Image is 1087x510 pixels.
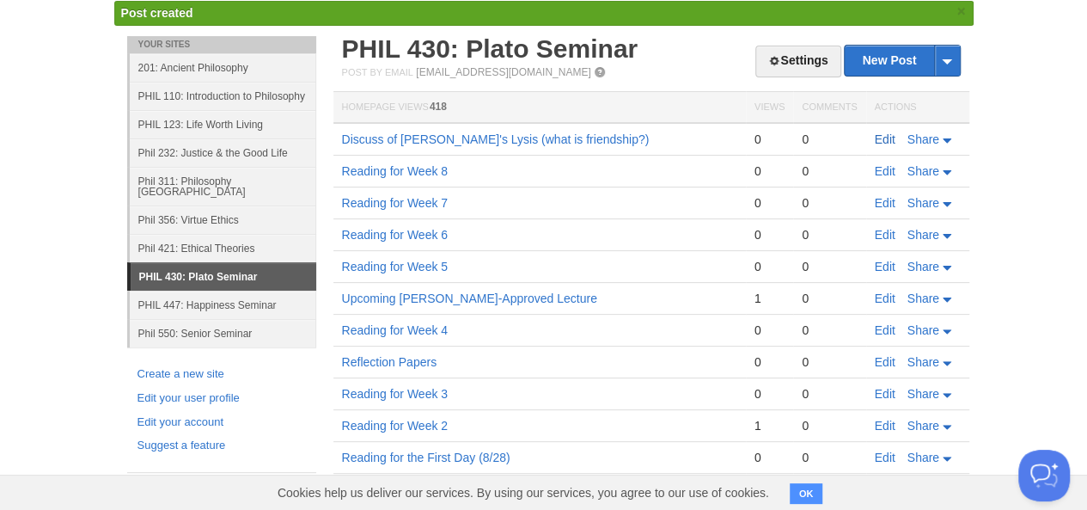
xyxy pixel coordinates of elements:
[790,483,823,504] button: OK
[754,323,785,338] div: 0
[754,163,785,179] div: 0
[802,354,857,370] div: 0
[130,167,316,206] a: Phil 311: Philosophy [GEOGRAPHIC_DATA]
[875,419,895,433] a: Edit
[342,292,597,305] a: Upcoming [PERSON_NAME]-Approved Lecture
[130,138,316,167] a: Phil 232: Justice & the Good Life
[907,323,939,337] span: Share
[754,354,785,370] div: 0
[793,92,865,124] th: Comments
[130,53,316,82] a: 201: Ancient Philosophy
[907,451,939,464] span: Share
[342,260,448,273] a: Reading for Week 5
[137,390,306,408] a: Edit your user profile
[430,101,447,113] span: 418
[907,355,939,369] span: Share
[907,387,939,401] span: Share
[802,195,857,211] div: 0
[130,82,316,110] a: PHIL 110: Introduction to Philosophy
[342,451,510,464] a: Reading for the First Day (8/28)
[754,227,785,243] div: 0
[875,451,895,464] a: Edit
[137,366,306,384] a: Create a new site
[416,66,590,78] a: [EMAIL_ADDRESS][DOMAIN_NAME]
[130,110,316,138] a: PHIL 123: Life Worth Living
[754,291,785,306] div: 1
[802,291,857,306] div: 0
[802,386,857,402] div: 0
[875,164,895,178] a: Edit
[845,46,959,76] a: New Post
[875,355,895,369] a: Edit
[875,292,895,305] a: Edit
[260,476,786,510] span: Cookies help us deliver our services. By using our services, you agree to our use of cookies.
[342,164,448,178] a: Reading for Week 8
[137,437,306,455] a: Suggest a feature
[802,132,857,147] div: 0
[875,323,895,337] a: Edit
[342,228,448,242] a: Reading for Week 6
[802,259,857,274] div: 0
[875,260,895,273] a: Edit
[131,263,316,291] a: PHIL 430: Plato Seminar
[875,132,895,146] a: Edit
[342,67,413,77] span: Post by Email
[875,228,895,242] a: Edit
[342,196,448,210] a: Reading for Week 7
[130,319,316,347] a: Phil 550: Senior Seminar
[907,164,939,178] span: Share
[802,418,857,433] div: 0
[333,92,746,124] th: Homepage Views
[907,132,939,146] span: Share
[342,323,448,337] a: Reading for Week 4
[907,260,939,273] span: Share
[130,234,316,262] a: Phil 421: Ethical Theories
[907,419,939,433] span: Share
[754,132,785,147] div: 0
[802,450,857,465] div: 0
[754,195,785,211] div: 0
[907,196,939,210] span: Share
[121,6,193,20] span: Post created
[342,419,448,433] a: Reading for Week 2
[754,418,785,433] div: 1
[342,34,638,63] a: PHIL 430: Plato Seminar
[875,387,895,401] a: Edit
[137,414,306,432] a: Edit your account
[1018,450,1070,501] iframe: Help Scout Beacon - Open
[802,227,857,243] div: 0
[127,36,316,53] li: Your Sites
[130,291,316,319] a: PHIL 447: Happiness Seminar
[802,323,857,338] div: 0
[875,196,895,210] a: Edit
[754,259,785,274] div: 0
[907,228,939,242] span: Share
[746,92,793,124] th: Views
[754,386,785,402] div: 0
[342,132,650,146] a: Discuss of [PERSON_NAME]'s Lysis (what is friendship?)
[754,450,785,465] div: 0
[342,387,448,401] a: Reading for Week 3
[954,1,969,22] a: ×
[755,46,840,77] a: Settings
[907,292,939,305] span: Share
[342,355,437,369] a: Reflection Papers
[802,163,857,179] div: 0
[866,92,969,124] th: Actions
[130,206,316,234] a: Phil 356: Virtue Ethics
